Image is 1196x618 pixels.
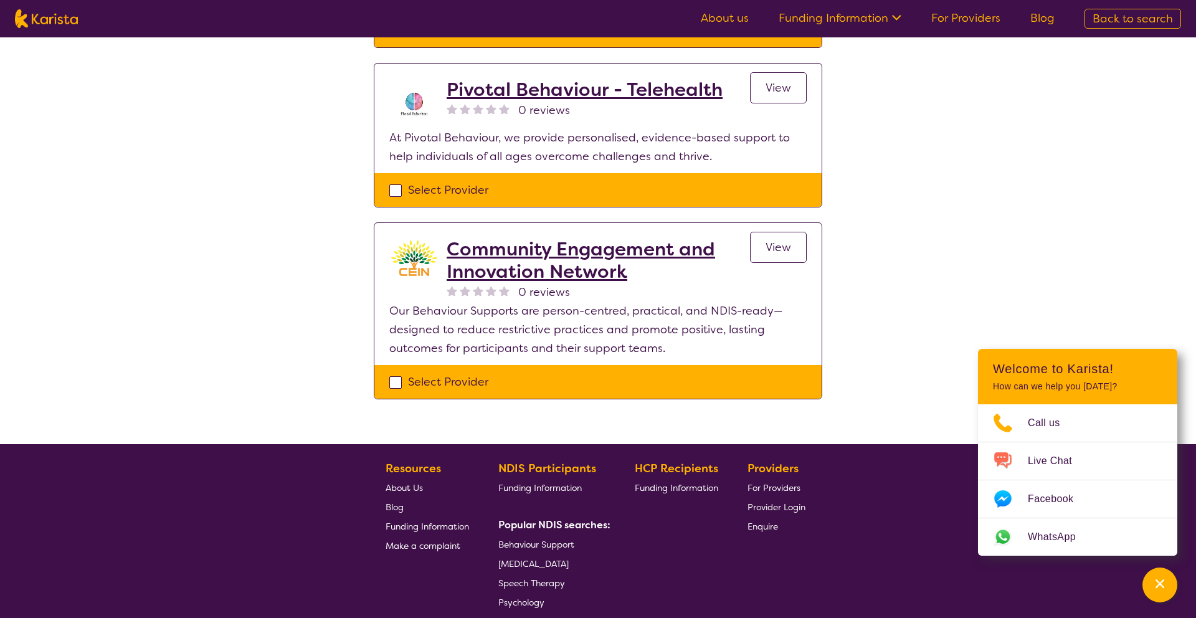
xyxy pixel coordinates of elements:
[447,103,457,114] img: nonereviewstar
[386,521,469,532] span: Funding Information
[750,72,807,103] a: View
[747,461,799,476] b: Providers
[978,518,1177,556] a: Web link opens in a new tab.
[389,78,439,128] img: s8av3rcikle0tbnjpqc8.png
[750,232,807,263] a: View
[498,578,565,589] span: Speech Therapy
[498,539,574,550] span: Behaviour Support
[518,283,570,302] span: 0 reviews
[498,554,605,573] a: [MEDICAL_DATA]
[498,518,610,531] b: Popular NDIS searches:
[389,128,807,166] p: At Pivotal Behaviour, we provide personalised, evidence-based support to help individuals of all ...
[779,11,901,26] a: Funding Information
[1093,11,1173,26] span: Back to search
[498,478,605,497] a: Funding Information
[993,361,1162,376] h2: Welcome to Karista!
[747,521,778,532] span: Enquire
[386,478,469,497] a: About Us
[15,9,78,28] img: Karista logo
[498,573,605,592] a: Speech Therapy
[1028,490,1088,508] span: Facebook
[386,516,469,536] a: Funding Information
[1028,414,1075,432] span: Call us
[518,101,570,120] span: 0 reviews
[389,302,807,358] p: Our Behaviour Supports are person-centred, practical, and NDIS-ready—designed to reduce restricti...
[1028,452,1087,470] span: Live Chat
[635,478,718,497] a: Funding Information
[473,285,483,296] img: nonereviewstar
[993,381,1162,392] p: How can we help you [DATE]?
[498,592,605,612] a: Psychology
[386,540,460,551] span: Make a complaint
[635,461,718,476] b: HCP Recipients
[499,103,510,114] img: nonereviewstar
[1028,528,1091,546] span: WhatsApp
[386,536,469,555] a: Make a complaint
[460,285,470,296] img: nonereviewstar
[747,478,805,497] a: For Providers
[386,482,423,493] span: About Us
[498,482,582,493] span: Funding Information
[747,516,805,536] a: Enquire
[389,238,439,278] img: qwx6dvbucfu0hwk4z6fe.jpg
[1084,9,1181,29] a: Back to search
[498,461,596,476] b: NDIS Participants
[747,497,805,516] a: Provider Login
[460,103,470,114] img: nonereviewstar
[747,482,800,493] span: For Providers
[386,502,404,513] span: Blog
[978,349,1177,556] div: Channel Menu
[447,78,723,101] a: Pivotal Behaviour - Telehealth
[498,597,544,608] span: Psychology
[747,502,805,513] span: Provider Login
[931,11,1000,26] a: For Providers
[635,482,718,493] span: Funding Information
[386,497,469,516] a: Blog
[473,103,483,114] img: nonereviewstar
[1030,11,1055,26] a: Blog
[498,558,569,569] span: [MEDICAL_DATA]
[447,238,750,283] a: Community Engagement and Innovation Network
[498,535,605,554] a: Behaviour Support
[766,80,791,95] span: View
[499,285,510,296] img: nonereviewstar
[447,285,457,296] img: nonereviewstar
[978,404,1177,556] ul: Choose channel
[486,103,496,114] img: nonereviewstar
[701,11,749,26] a: About us
[766,240,791,255] span: View
[386,461,441,476] b: Resources
[486,285,496,296] img: nonereviewstar
[1142,568,1177,602] button: Channel Menu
